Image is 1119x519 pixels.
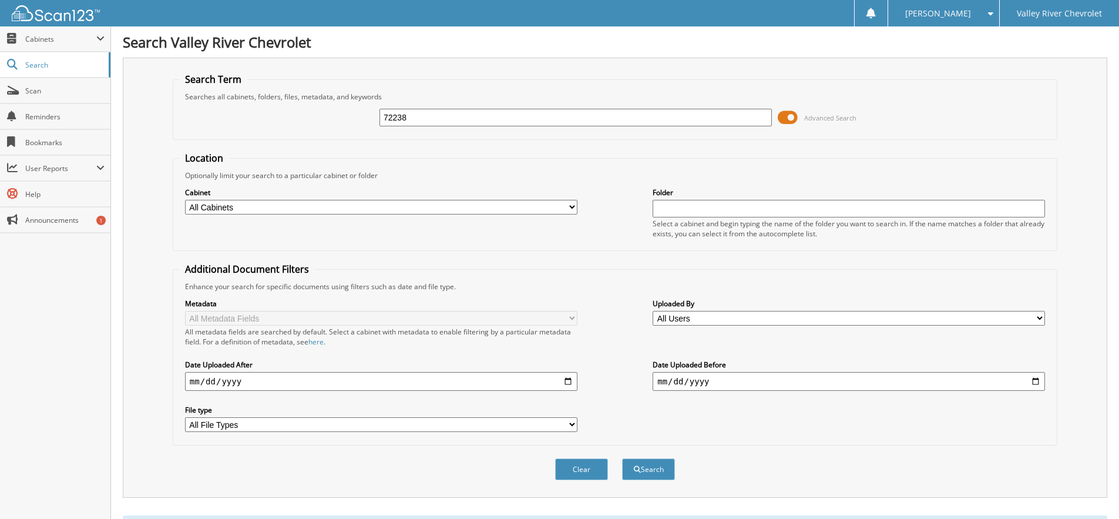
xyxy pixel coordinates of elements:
[185,372,577,391] input: start
[905,10,971,17] span: [PERSON_NAME]
[185,327,577,347] div: All metadata fields are searched by default. Select a cabinet with metadata to enable filtering b...
[25,138,105,148] span: Bookmarks
[185,405,577,415] label: File type
[1017,10,1102,17] span: Valley River Chevrolet
[185,187,577,197] label: Cabinet
[179,73,247,86] legend: Search Term
[25,189,105,199] span: Help
[555,458,608,480] button: Clear
[179,282,1051,292] div: Enhance your search for specific documents using filters such as date and file type.
[185,360,577,370] label: Date Uploaded After
[179,92,1051,102] div: Searches all cabinets, folders, files, metadata, and keywords
[25,86,105,96] span: Scan
[25,60,103,70] span: Search
[123,32,1107,52] h1: Search Valley River Chevrolet
[25,215,105,225] span: Announcements
[653,360,1045,370] label: Date Uploaded Before
[179,170,1051,180] div: Optionally limit your search to a particular cabinet or folder
[25,34,96,44] span: Cabinets
[179,152,229,165] legend: Location
[12,5,100,21] img: scan123-logo-white.svg
[804,113,856,122] span: Advanced Search
[622,458,675,480] button: Search
[308,337,324,347] a: here
[653,219,1045,239] div: Select a cabinet and begin typing the name of the folder you want to search in. If the name match...
[179,263,315,276] legend: Additional Document Filters
[25,112,105,122] span: Reminders
[185,299,577,309] label: Metadata
[653,372,1045,391] input: end
[96,216,106,225] div: 1
[653,299,1045,309] label: Uploaded By
[25,163,96,173] span: User Reports
[653,187,1045,197] label: Folder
